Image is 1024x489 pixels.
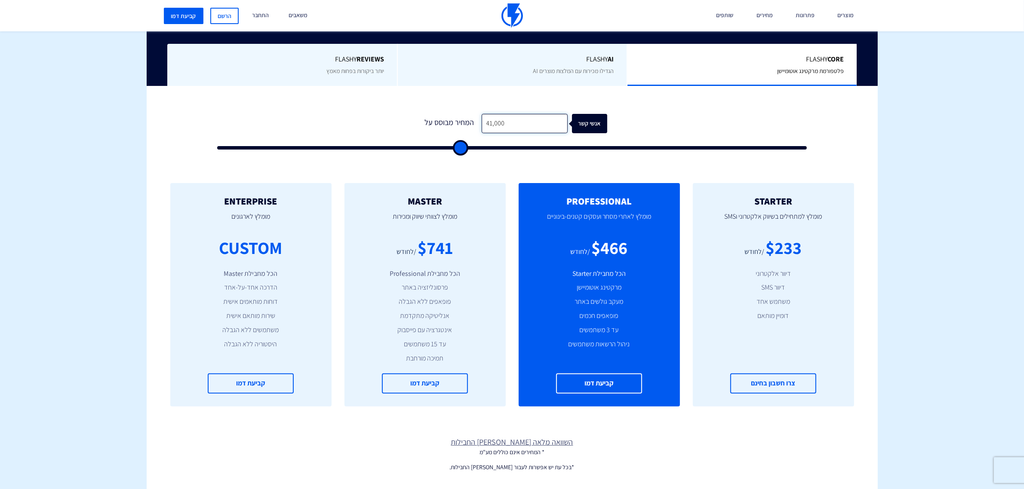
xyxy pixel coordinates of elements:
div: /לחודש [745,247,765,257]
p: מומלץ לצוותי שיווק ומכירות [357,206,493,235]
li: דיוור אלקטרוני [706,269,841,279]
li: הכל מחבילת Professional [357,269,493,279]
a: קביעת דמו [208,373,294,394]
a: קביעת דמו [164,8,203,24]
b: Core [827,55,844,64]
li: תמיכה מורחבת [357,354,493,364]
div: המחיר מבוסס על [417,114,482,133]
span: Flashy [411,55,614,64]
div: CUSTOM [219,235,283,260]
p: מומלץ לארגונים [183,206,319,235]
li: פרסונליזציה באתר [357,283,493,293]
li: מרקטינג אוטומיישן [532,283,667,293]
li: ניהול הרשאות משתמשים [532,339,667,349]
li: הכל מחבילת Starter [532,269,667,279]
span: הגדילו מכירות עם המלצות מוצרים AI [533,67,614,75]
li: דיוור SMS [706,283,841,293]
div: /לחודש [571,247,590,257]
li: עד 15 משתמשים [357,339,493,349]
li: פופאפים חכמים [532,311,667,321]
h2: STARTER [706,196,841,206]
li: הדרכה אחד-על-אחד [183,283,319,293]
a: קביעת דמו [382,373,468,394]
li: עד 3 משתמשים [532,325,667,335]
div: $466 [592,235,628,260]
b: AI [608,55,614,64]
div: אנשי קשר [576,114,612,133]
a: צרו חשבון בחינם [730,373,816,394]
span: פלטפורמת מרקטינג אוטומיישן [777,67,844,75]
p: *בכל עת יש אפשרות לעבור [PERSON_NAME] החבילות. [147,463,878,471]
li: אנליטיקה מתקדמת [357,311,493,321]
li: היסטוריה ללא הגבלה [183,339,319,349]
p: מומלץ לאתרי מסחר ועסקים קטנים-בינוניים [532,206,667,235]
li: משתמשים ללא הגבלה [183,325,319,335]
a: קביעת דמו [556,373,642,394]
li: הכל מחבילת Master [183,269,319,279]
li: מעקב גולשים באתר [532,297,667,307]
p: * המחירים אינם כוללים מע"מ [147,448,878,456]
b: REVIEWS [357,55,384,64]
li: דוחות מותאמים אישית [183,297,319,307]
li: דומיין מותאם [706,311,841,321]
h2: ENTERPRISE [183,196,319,206]
a: השוואה מלאה [PERSON_NAME] החבילות [147,437,878,448]
a: הרשם [210,8,239,24]
div: $233 [766,235,802,260]
div: $741 [418,235,453,260]
span: Flashy [180,55,384,64]
li: שירות מותאם אישית [183,311,319,321]
li: אינטגרציה עם פייסבוק [357,325,493,335]
h2: MASTER [357,196,493,206]
span: יותר ביקורות בפחות מאמץ [326,67,384,75]
h2: PROFESSIONAL [532,196,667,206]
p: מומלץ למתחילים בשיווק אלקטרוני וSMS [706,206,841,235]
span: Flashy [640,55,844,64]
li: משתמש אחד [706,297,841,307]
div: /לחודש [397,247,417,257]
li: פופאפים ללא הגבלה [357,297,493,307]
